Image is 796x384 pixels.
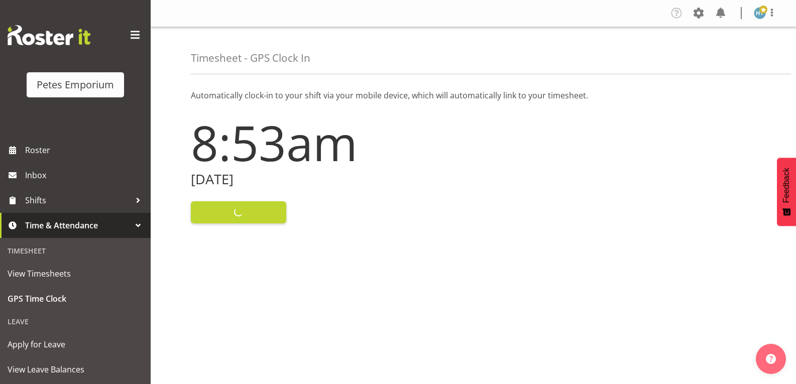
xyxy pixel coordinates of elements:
[782,168,791,203] span: Feedback
[25,143,146,158] span: Roster
[8,337,143,352] span: Apply for Leave
[754,7,766,19] img: helena-tomlin701.jpg
[25,168,146,183] span: Inbox
[3,332,148,357] a: Apply for Leave
[777,158,796,226] button: Feedback - Show survey
[3,357,148,382] a: View Leave Balances
[8,291,143,306] span: GPS Time Clock
[3,240,148,261] div: Timesheet
[3,261,148,286] a: View Timesheets
[37,77,114,92] div: Petes Emporium
[3,311,148,332] div: Leave
[191,89,756,101] p: Automatically clock-in to your shift via your mobile device, which will automatically link to you...
[25,193,131,208] span: Shifts
[191,52,310,64] h4: Timesheet - GPS Clock In
[191,115,468,170] h1: 8:53am
[8,362,143,377] span: View Leave Balances
[8,25,90,45] img: Rosterit website logo
[8,266,143,281] span: View Timesheets
[766,354,776,364] img: help-xxl-2.png
[25,218,131,233] span: Time & Attendance
[191,172,468,187] h2: [DATE]
[3,286,148,311] a: GPS Time Clock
